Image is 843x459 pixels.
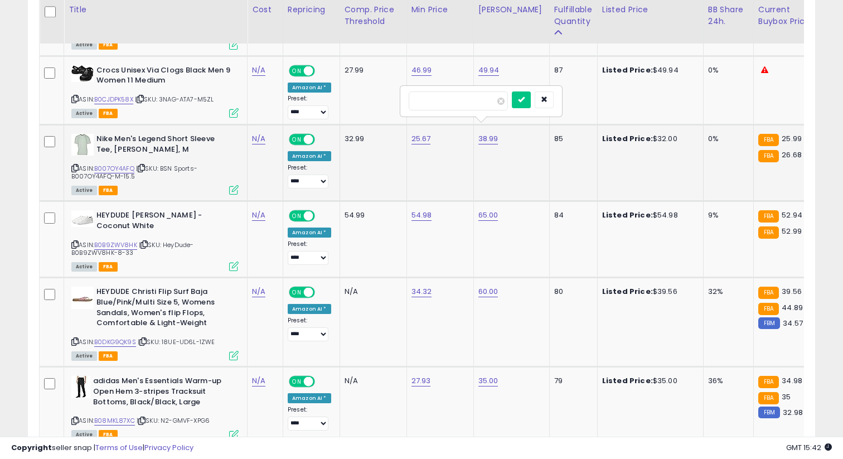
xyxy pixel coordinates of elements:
a: 46.99 [411,65,432,76]
span: | SKU: N2-GMVF-XPG6 [137,416,210,425]
div: Current Buybox Price [758,4,816,27]
span: 34.98 [782,375,802,386]
div: N/A [345,376,398,386]
span: 52.99 [782,226,802,236]
small: FBA [758,376,779,388]
span: All listings currently available for purchase on Amazon [71,109,97,118]
img: 31ypgIYo5xL._SL40_.jpg [71,287,94,309]
a: Terms of Use [95,442,143,453]
div: Repricing [288,4,335,16]
a: N/A [252,210,265,221]
span: All listings currently available for purchase on Amazon [71,40,97,50]
span: All listings currently available for purchase on Amazon [71,351,97,361]
small: FBA [758,226,779,239]
div: 0% [708,65,745,75]
span: OFF [313,288,331,297]
div: $32.00 [602,134,695,144]
img: 41STb9SsSQL._SL40_.jpg [71,65,94,82]
div: Preset: [288,164,331,189]
div: Amazon AI * [288,151,331,161]
b: Nike Men's Legend Short Sleeve Tee, [PERSON_NAME], M [96,134,232,157]
a: N/A [252,65,265,76]
div: 27.99 [345,65,398,75]
div: $39.56 [602,287,695,297]
div: Listed Price [602,4,699,16]
a: 27.93 [411,375,431,386]
img: 31QH0KwIj3L._SL40_.jpg [71,134,94,156]
div: 79 [554,376,589,386]
a: B0CJDPK58X [94,95,133,104]
span: OFF [313,377,331,386]
span: | SKU: 3NAG-ATA7-M5ZL [135,95,214,104]
span: FBA [99,186,118,195]
div: Amazon AI * [288,228,331,238]
div: Amazon AI * [288,393,331,403]
a: 49.94 [478,65,500,76]
small: FBA [758,150,779,162]
div: $35.00 [602,376,695,386]
div: ASIN: [71,65,239,117]
div: 87 [554,65,589,75]
div: 32% [708,287,745,297]
span: ON [290,135,304,144]
div: Title [69,4,243,16]
div: 84 [554,210,589,220]
div: N/A [345,287,398,297]
div: Preset: [288,240,331,265]
span: | SKU: BSN Sports-B007OY4AFQ-M-15.5 [71,164,197,181]
a: B007OY4AFQ [94,164,134,173]
span: ON [290,377,304,386]
div: 9% [708,210,745,220]
div: Amazon AI * [288,304,331,314]
a: 38.99 [478,133,498,144]
div: 54.99 [345,210,398,220]
div: seller snap | | [11,443,193,453]
div: Comp. Price Threshold [345,4,402,27]
b: HEYDUDE [PERSON_NAME] - Coconut White [96,210,232,234]
small: FBA [758,134,779,146]
div: ASIN: [71,210,239,270]
span: ON [290,66,304,75]
small: FBA [758,303,779,315]
div: 0% [708,134,745,144]
div: [PERSON_NAME] [478,4,545,16]
b: Listed Price: [602,133,653,144]
span: OFF [313,211,331,221]
span: 44.89 [782,302,803,313]
b: Crocs Unisex Via Clogs Black Men 9 Women 11 Medium [96,65,232,89]
span: 52.94 [782,210,802,220]
a: B0DKG9QK9S [94,337,136,347]
a: 65.00 [478,210,498,221]
div: Fulfillable Quantity [554,4,593,27]
small: FBM [758,407,780,418]
img: 31UTZsE0tlL._SL40_.jpg [71,210,94,227]
small: FBA [758,392,779,404]
div: Min Price [411,4,469,16]
div: Preset: [288,317,331,342]
b: Listed Price: [602,210,653,220]
span: ON [290,211,304,221]
span: All listings currently available for purchase on Amazon [71,262,97,272]
div: ASIN: [71,287,239,359]
div: 36% [708,376,745,386]
a: 60.00 [478,286,498,297]
a: N/A [252,375,265,386]
a: 25.67 [411,133,431,144]
span: ON [290,288,304,297]
b: HEYDUDE Christi Flip Surf Baja Blue/Pink/Multi Size 5, Womens Sandals, Women's flip Flops, Comfor... [96,287,232,331]
a: N/A [252,286,265,297]
div: ASIN: [71,134,239,194]
div: $54.98 [602,210,695,220]
span: OFF [313,135,331,144]
div: 32.99 [345,134,398,144]
div: 80 [554,287,589,297]
span: 32.98 [783,407,803,418]
div: $49.94 [602,65,695,75]
b: Listed Price: [602,375,653,386]
span: 34.57 [783,318,803,328]
div: BB Share 24h. [708,4,749,27]
a: 54.98 [411,210,432,221]
strong: Copyright [11,442,52,453]
span: 39.56 [782,286,802,297]
a: N/A [252,133,265,144]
